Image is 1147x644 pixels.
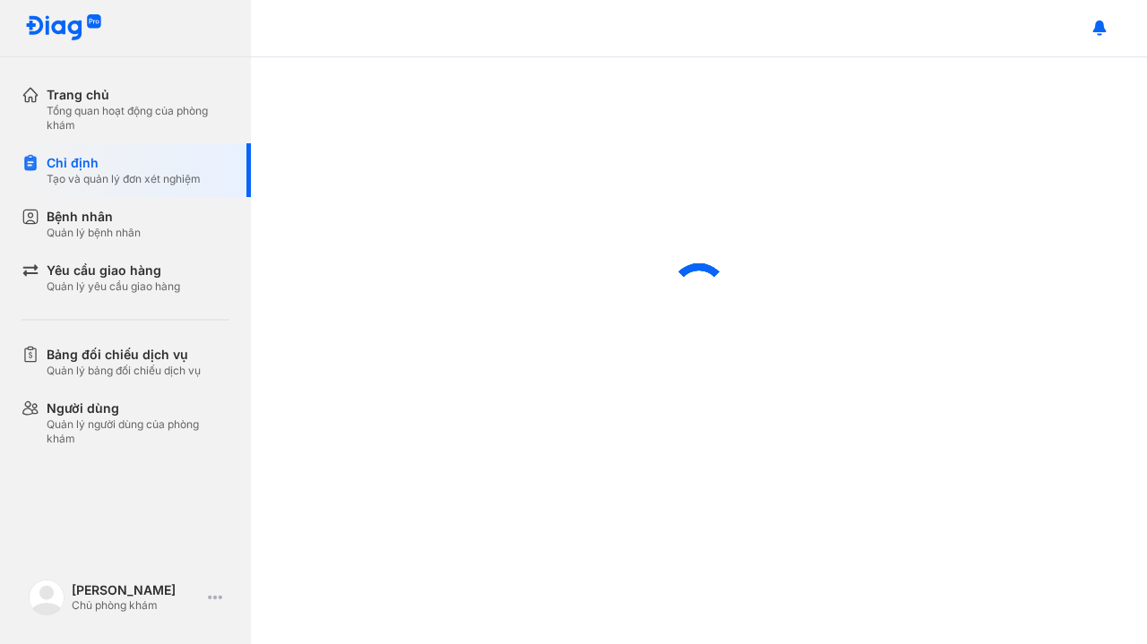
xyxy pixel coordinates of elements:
div: Quản lý yêu cầu giao hàng [47,279,180,294]
div: Quản lý bảng đối chiếu dịch vụ [47,364,201,378]
div: Quản lý bệnh nhân [47,226,141,240]
img: logo [29,580,65,615]
div: Trang chủ [47,86,229,104]
div: Bệnh nhân [47,208,141,226]
div: Người dùng [47,399,229,417]
div: Chỉ định [47,154,201,172]
div: Tổng quan hoạt động của phòng khám [47,104,229,133]
div: [PERSON_NAME] [72,582,201,598]
div: Chủ phòng khám [72,598,201,613]
div: Bảng đối chiếu dịch vụ [47,346,201,364]
img: logo [25,14,102,42]
div: Quản lý người dùng của phòng khám [47,417,229,446]
div: Yêu cầu giao hàng [47,262,180,279]
div: Tạo và quản lý đơn xét nghiệm [47,172,201,186]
